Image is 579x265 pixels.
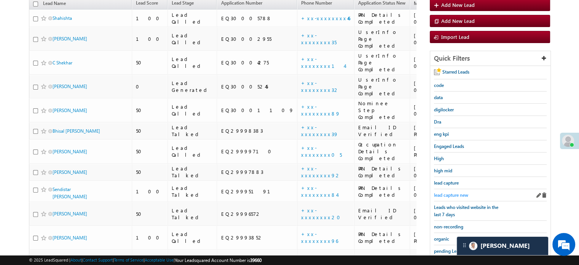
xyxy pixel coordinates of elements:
a: Bhisal [PERSON_NAME] [53,128,100,134]
span: Dra [434,119,441,125]
div: EQ30005788 [221,15,293,22]
a: +xx-xxxxxxxx39 [301,124,338,137]
div: PAN Details Completed [358,11,406,25]
div: [DATE] 06:08 PM [414,165,469,179]
img: Carter [469,242,477,250]
div: EQ30002955 [221,35,293,42]
div: [DATE] 09:15 PM [414,103,469,117]
a: About [70,257,81,262]
div: EQ29997883 [221,169,293,175]
span: organic [434,236,449,242]
div: EQ29993852 [221,234,293,241]
a: +xx-xxxxxxxx32 [301,80,340,93]
span: digilocker [434,107,454,112]
a: +xx-xxxxxxxx20 [301,207,345,220]
div: Chat with us now [40,40,128,50]
div: EQ29996572 [221,210,293,217]
span: lead capture new [434,192,468,198]
div: Lead Called [172,11,214,25]
span: code [434,82,444,88]
div: Lead Talked [172,124,214,138]
div: 50 [136,59,164,66]
a: [PERSON_NAME] [53,169,87,175]
div: [DATE] 01:08 AM [414,11,469,25]
a: [PERSON_NAME] [53,36,87,42]
span: pending Leads [434,248,463,254]
a: +xx-xxxxxxxx96 [301,231,338,244]
div: EQ29999710 [221,148,293,155]
div: Lead Talked [172,185,214,198]
textarea: Type your message and hit 'Enter' [10,71,139,201]
a: [PERSON_NAME] [53,108,87,113]
a: [PERSON_NAME] [53,235,87,241]
a: +xx-xxxxxxxx84 [301,185,337,198]
div: EQ29998383 [221,127,293,134]
input: Check all records [33,2,38,6]
span: Carter [480,242,530,249]
span: high mid [434,168,452,173]
span: Leads who visited website in the last 7 days [434,204,498,217]
div: Occupation Details Completed [358,141,406,162]
div: [DATE] 09:04 PM [414,124,469,138]
div: PAN Details Completed [358,165,406,179]
div: PAN Details Completed [358,231,406,244]
div: Minimize live chat window [125,4,143,22]
div: 50 [136,210,164,217]
span: eng kpi [434,131,449,137]
div: 50 [136,107,164,114]
em: Start Chat [104,207,138,218]
div: 100 [136,234,164,241]
img: carter-drag [461,242,467,248]
div: 50 [136,127,164,134]
a: Acceptable Use [145,257,174,262]
span: High [434,156,444,161]
span: data [434,95,443,100]
div: Nominee Step Completed [358,100,406,120]
a: Sendistar [PERSON_NAME] [53,186,87,199]
span: 39660 [250,257,262,263]
div: PAN Details Completed [358,185,406,198]
span: non-recording [434,224,463,230]
div: 100 [136,35,164,42]
a: +xx-xxxxxxxx14 [301,56,345,69]
div: [DATE] 01:07 AM [414,56,469,69]
div: Email ID Verified [358,124,406,138]
div: 0 [136,83,164,90]
span: Modified On [414,0,439,6]
span: lead capture [434,180,459,186]
span: Engaged Leads [434,143,464,149]
div: Lead Talked [172,165,214,179]
div: Email ID Verified [358,207,406,221]
div: [DATE] 06:06 PM [414,231,469,244]
div: 50 [136,148,164,155]
div: [DATE] 06:08 PM [414,185,469,198]
a: +xx-xxxxxxxx89 [301,103,340,117]
a: +xx-xxxxxxxx05 [301,145,342,158]
a: C Shekhar [53,60,72,66]
span: Add New Lead [441,2,475,8]
div: Lead Called [172,103,214,117]
span: © 2025 LeadSquared | | | | | [29,257,262,264]
div: [DATE] 01:06 AM [414,80,469,93]
div: 100 [136,15,164,22]
div: 50 [136,169,164,175]
div: EQ30005245 [221,83,293,90]
div: [DATE] 06:07 PM [414,207,469,221]
div: Lead Generated [172,80,214,93]
span: Import Lead [441,34,469,40]
div: [DATE] 01:07 AM [414,32,469,46]
a: [PERSON_NAME] [53,84,87,89]
span: Your Leadsquared Account Number is [175,257,262,263]
div: EQ30001109 [221,107,293,114]
a: [PERSON_NAME] [53,149,87,154]
div: Lead Called [172,32,214,46]
img: d_60004797649_company_0_60004797649 [13,40,32,50]
a: [PERSON_NAME] [53,211,87,217]
span: Add New Lead [441,18,475,24]
a: +xx-xxxxxxxx46 [301,15,350,21]
span: Starred Leads [442,69,469,75]
div: 100 [136,188,164,195]
div: Lead Called [172,231,214,244]
div: Lead Called [172,145,214,158]
a: Terms of Service [114,257,144,262]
